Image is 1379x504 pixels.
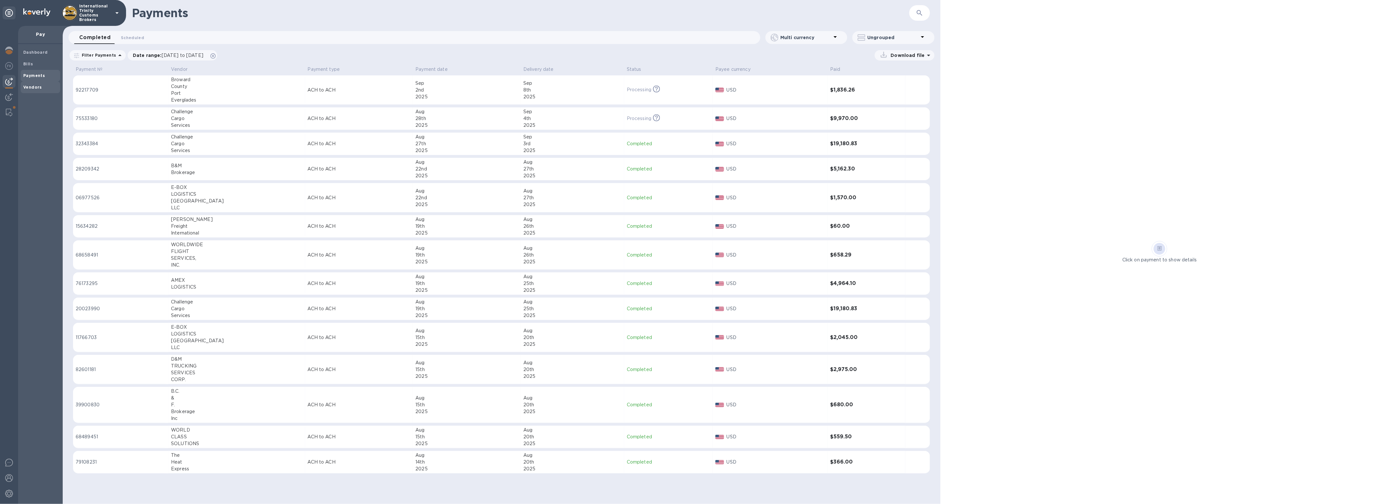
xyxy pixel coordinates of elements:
img: USD [715,195,724,200]
img: USD [715,435,724,439]
div: CORP. [171,376,303,383]
div: 2025 [523,122,622,129]
p: Completed [627,305,710,312]
div: WORLDWIDE [171,241,303,248]
img: Foreign exchange [5,62,13,70]
p: 32343384 [76,140,166,147]
img: USD [715,167,724,171]
p: Multi currency [780,34,831,41]
div: AMEX [171,277,303,284]
p: Filter Payments [79,52,116,58]
p: 79108231 [76,459,166,466]
h3: $366.00 [830,459,903,465]
div: Services [171,147,303,154]
p: Payment № [76,66,102,73]
div: [PERSON_NAME] [171,216,303,223]
div: International [171,230,303,236]
p: Completed [627,166,710,172]
p: ACH to ACH [308,223,411,230]
div: Sep [523,134,622,140]
span: [DATE] to [DATE] [162,53,203,58]
img: USD [715,224,724,229]
p: 28209342 [76,166,166,172]
p: Completed [627,140,710,147]
div: & [171,395,303,401]
p: 92217709 [76,87,166,93]
div: 2025 [415,408,518,415]
h3: $1,836.26 [830,87,903,93]
div: SOLUTIONS [171,440,303,447]
div: 2025 [415,93,518,100]
p: ACH to ACH [308,334,411,341]
div: 2025 [415,373,518,380]
div: 2025 [523,287,622,294]
div: Express [171,466,303,472]
div: 2025 [415,341,518,348]
div: F. [171,401,303,408]
p: International Trinity Customs Brokers [79,4,112,22]
p: Completed [627,334,710,341]
p: Delivery date [523,66,554,73]
div: LOGISTICS [171,331,303,337]
div: Aug [523,216,622,223]
img: USD [715,281,724,286]
div: 8th [523,87,622,93]
img: USD [715,142,724,146]
p: USD [727,194,825,201]
div: Heat [171,459,303,466]
span: Scheduled [121,34,144,41]
span: Payment type [308,66,348,73]
div: 2025 [415,258,518,265]
div: 15th [415,334,518,341]
p: Processing [627,115,651,122]
p: Date range : [133,52,207,59]
p: USD [727,401,825,408]
p: Download file [888,52,925,59]
div: 2025 [523,258,622,265]
div: 25th [523,280,622,287]
div: Cargo [171,115,303,122]
div: E-BOX [171,324,303,331]
span: Vendor [171,66,196,73]
div: 2025 [523,341,622,348]
div: 2025 [415,440,518,447]
div: 22nd [415,166,518,172]
div: Aug [523,427,622,433]
p: 68489451 [76,433,166,440]
p: USD [727,334,825,341]
p: Vendor [171,66,187,73]
div: Aug [415,134,518,140]
div: 20th [523,334,622,341]
div: 2025 [415,122,518,129]
p: USD [727,87,825,93]
div: 2025 [523,93,622,100]
div: 28th [415,115,518,122]
div: 19th [415,252,518,258]
div: 2025 [415,172,518,179]
p: ACH to ACH [308,433,411,440]
div: Services [171,312,303,319]
p: Click on payment to show details [1122,257,1197,263]
p: ACH to ACH [308,194,411,201]
img: USD [715,253,724,257]
h3: $4,964.10 [830,280,903,287]
span: Payment date [415,66,456,73]
div: Sep [523,80,622,87]
p: 11766703 [76,334,166,341]
h3: $9,970.00 [830,115,903,122]
h3: $559.50 [830,434,903,440]
div: Challenge [171,299,303,305]
p: 39900830 [76,401,166,408]
div: Aug [415,299,518,305]
div: 20th [523,366,622,373]
div: Date range:[DATE] to [DATE] [128,50,217,60]
div: Aug [523,245,622,252]
div: D&M [171,356,303,363]
h3: $60.00 [830,223,903,229]
div: Aug [415,427,518,433]
div: 2025 [523,147,622,154]
div: Aug [415,359,518,366]
div: WORLD [171,427,303,433]
div: 22nd [415,194,518,201]
div: 2025 [523,408,622,415]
